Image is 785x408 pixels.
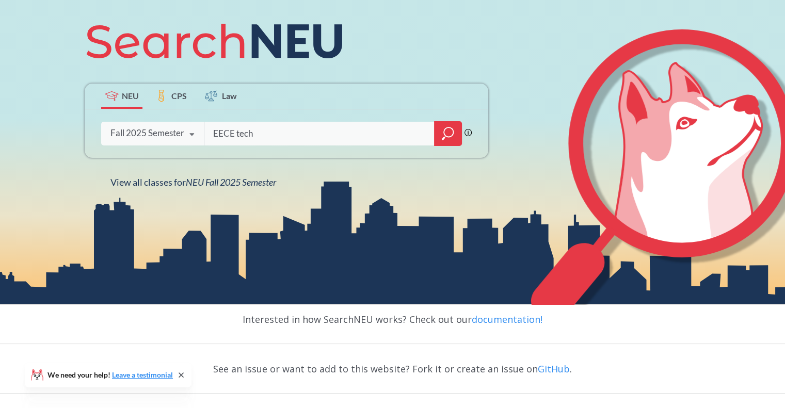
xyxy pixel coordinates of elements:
span: View all classes for [110,176,276,188]
span: CPS [171,90,187,102]
span: Law [222,90,237,102]
span: NEU [122,90,139,102]
input: Class, professor, course number, "phrase" [212,123,427,144]
div: Fall 2025 Semester [110,127,184,139]
span: NEU Fall 2025 Semester [186,176,276,188]
svg: magnifying glass [442,126,454,141]
a: GitHub [538,363,570,375]
a: documentation! [472,313,542,325]
div: magnifying glass [434,121,462,146]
